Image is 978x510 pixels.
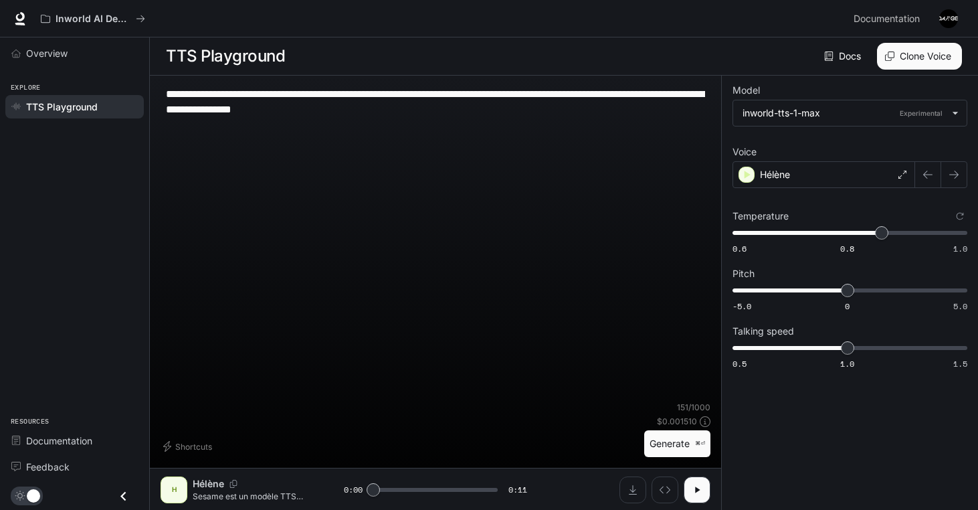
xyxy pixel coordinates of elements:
[56,13,130,25] p: Inworld AI Demos
[821,43,866,70] a: Docs
[26,434,92,448] span: Documentation
[108,483,138,510] button: Close drawer
[224,480,243,488] button: Copy Voice ID
[732,358,747,369] span: 0.5
[935,5,962,32] button: User avatar
[848,5,930,32] a: Documentation
[953,301,967,312] span: 5.0
[732,269,755,278] p: Pitch
[193,491,312,502] p: Sesame est un modèle TTS open source (environ 1 milliard de paramètres), conçu pour être léger, r...
[26,460,70,474] span: Feedback
[644,430,710,458] button: Generate⌘⏎
[732,327,794,336] p: Talking speed
[732,86,760,95] p: Model
[163,479,185,501] div: H
[695,440,705,448] p: ⌘⏎
[677,402,710,413] p: 151 / 1000
[733,100,967,126] div: inworld-tts-1-maxExperimental
[508,483,527,497] span: 0:11
[953,209,967,224] button: Reset to default
[5,95,144,118] a: TTS Playground
[939,9,958,28] img: User avatar
[5,429,144,452] a: Documentation
[26,46,68,60] span: Overview
[732,211,789,221] p: Temperature
[854,11,920,27] span: Documentation
[953,358,967,369] span: 1.5
[840,358,854,369] span: 1.0
[26,100,98,114] span: TTS Playground
[953,243,967,254] span: 1.0
[619,477,646,503] button: Download audio
[652,477,678,503] button: Inspect
[732,243,747,254] span: 0.6
[161,436,217,457] button: Shortcuts
[5,41,144,65] a: Overview
[897,107,945,119] p: Experimental
[657,416,697,427] p: $ 0.001510
[840,243,854,254] span: 0.8
[732,301,751,312] span: -5.0
[845,301,850,312] span: 0
[344,483,363,497] span: 0:00
[877,43,962,70] button: Clone Voice
[760,168,790,181] p: Hélène
[5,455,144,479] a: Feedback
[193,477,224,491] p: Hélène
[166,43,285,70] h1: TTS Playground
[743,106,945,120] div: inworld-tts-1-max
[732,147,757,157] p: Voice
[27,488,40,503] span: Dark mode toggle
[35,5,151,32] button: All workspaces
